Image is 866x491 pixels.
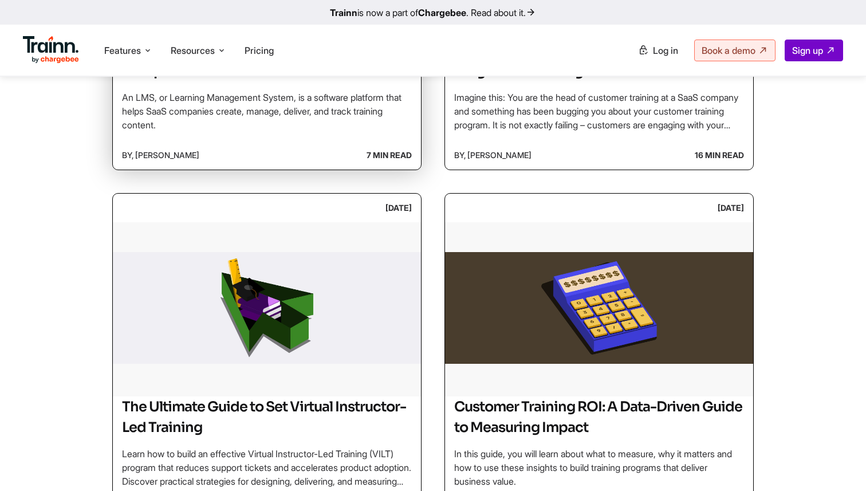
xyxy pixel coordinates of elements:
a: Sign up [785,40,843,61]
a: Book a demo [694,40,776,61]
a: Pricing [245,45,274,56]
h2: Customer Training ROI: A Data-Driven Guide to Measuring Impact [454,396,744,438]
a: Log in [631,40,685,61]
span: Book a demo [702,45,755,56]
p: Imagine this: You are the head of customer training at a SaaS company and something has been bugg... [454,91,744,132]
h2: The Ultimate Guide to Set Virtual Instructor-Led Training [122,396,412,438]
span: Sign up [792,45,823,56]
img: The Ultimate Guide to Set Virtual Instructor-Led Training [113,222,421,394]
p: An LMS, or Learning Management System, is a software platform that helps SaaS companies create, m... [122,91,412,132]
div: [DATE] [385,198,412,218]
b: 16 min read [695,146,744,165]
span: by, [PERSON_NAME] [122,146,199,165]
p: Learn how to build an effective Virtual Instructor-Led Training (VILT) program that reduces suppo... [122,447,412,488]
b: 7 min read [367,146,412,165]
img: Customer Training ROI: A Data-Driven Guide to Measuring Impact [445,222,753,394]
b: Chargebee [418,7,466,18]
span: Features [104,44,141,57]
div: [DATE] [718,198,744,218]
iframe: Chat Widget [809,436,866,491]
span: Resources [171,44,215,57]
b: Trainn [330,7,357,18]
img: Trainn Logo [23,36,79,64]
span: Log in [653,45,678,56]
p: In this guide, you will learn about what to measure, why it matters and how to use these insights... [454,447,744,488]
span: by, [PERSON_NAME] [454,146,532,165]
